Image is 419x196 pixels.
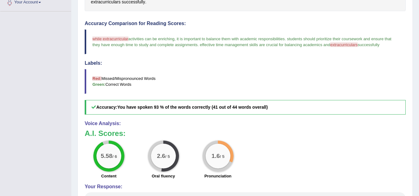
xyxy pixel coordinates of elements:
big: 1.6 [212,153,220,159]
h4: Labels: [85,60,406,66]
span: . [198,42,199,47]
span: it is important to balance them with academic responsibilities [177,37,285,41]
small: / 6 [112,155,117,159]
span: effective time management skills are crucial for balancing academics and [200,42,330,47]
span: successfully [358,42,379,47]
b: Green: [92,82,105,87]
label: Content [101,173,116,179]
b: You have spoken 93 % of the words correctly (41 out of 44 words overall) [117,105,268,110]
big: 2.6 [157,153,165,159]
h5: Accuracy: [85,100,406,115]
span: extracurriculars [330,42,358,47]
span: activities can be enriching [128,37,175,41]
small: / 5 [165,155,170,159]
b: A.I. Scores: [85,129,126,137]
small: / 5 [220,155,224,159]
h4: Accuracy Comparison for Reading Scores: [85,21,406,26]
big: 5.58 [101,153,112,159]
span: . [285,37,286,41]
span: , [174,37,176,41]
b: Red: [92,76,101,81]
label: Pronunciation [204,173,231,179]
h4: Your Response: [85,184,406,189]
h4: Voice Analysis: [85,121,406,126]
label: Oral fluency [152,173,175,179]
span: while extracurricular [92,37,128,41]
blockquote: Missed/Mispronounced Words Correct Words [85,69,406,94]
